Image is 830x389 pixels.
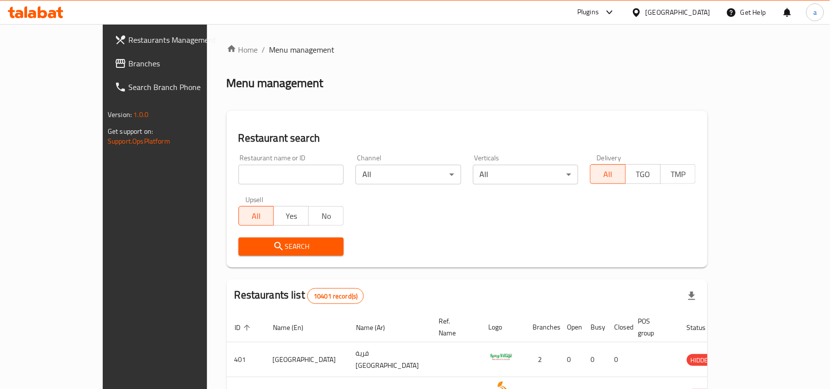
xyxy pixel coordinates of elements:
h2: Menu management [227,75,324,91]
li: / [262,44,266,56]
div: [GEOGRAPHIC_DATA] [646,7,711,18]
span: Branches [128,58,234,69]
td: 0 [607,342,630,377]
input: Search for restaurant name or ID.. [238,165,344,184]
div: Export file [680,284,704,308]
h2: Restaurant search [238,131,696,146]
span: Menu management [269,44,335,56]
img: Spicy Village [489,345,513,370]
label: Upsell [245,196,264,203]
th: Branches [525,312,560,342]
button: TGO [625,164,661,184]
span: Name (En) [273,322,316,333]
span: POS group [638,315,667,339]
span: TGO [630,167,657,181]
span: All [243,209,270,223]
th: Open [560,312,583,342]
span: Search [246,240,336,253]
div: All [356,165,461,184]
span: Ref. Name [439,315,469,339]
span: Name (Ar) [356,322,398,333]
h2: Restaurants list [235,288,364,304]
td: [GEOGRAPHIC_DATA] [265,342,348,377]
div: HIDDEN [687,354,716,366]
a: Support.OpsPlatform [108,135,170,148]
button: All [590,164,625,184]
span: Yes [278,209,305,223]
nav: breadcrumb [227,44,708,56]
span: Restaurants Management [128,34,234,46]
button: Search [238,238,344,256]
div: Total records count [307,288,364,304]
button: All [238,206,274,226]
td: 2 [525,342,560,377]
span: a [813,7,817,18]
button: TMP [660,164,696,184]
span: ID [235,322,253,333]
button: Yes [273,206,309,226]
th: Closed [607,312,630,342]
th: Busy [583,312,607,342]
span: 10401 record(s) [308,292,363,301]
span: No [313,209,340,223]
a: Restaurants Management [107,28,241,52]
a: Home [227,44,258,56]
td: 401 [227,342,265,377]
label: Delivery [597,154,622,161]
div: All [473,165,579,184]
td: قرية [GEOGRAPHIC_DATA] [348,342,431,377]
button: No [308,206,344,226]
a: Branches [107,52,241,75]
span: Version: [108,108,132,121]
a: Search Branch Phone [107,75,241,99]
div: Plugins [577,6,599,18]
td: 0 [560,342,583,377]
span: All [594,167,622,181]
span: HIDDEN [687,355,716,366]
span: Status [687,322,719,333]
td: 0 [583,342,607,377]
span: Search Branch Phone [128,81,234,93]
span: TMP [665,167,692,181]
span: Get support on: [108,125,153,138]
th: Logo [481,312,525,342]
span: 1.0.0 [133,108,148,121]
